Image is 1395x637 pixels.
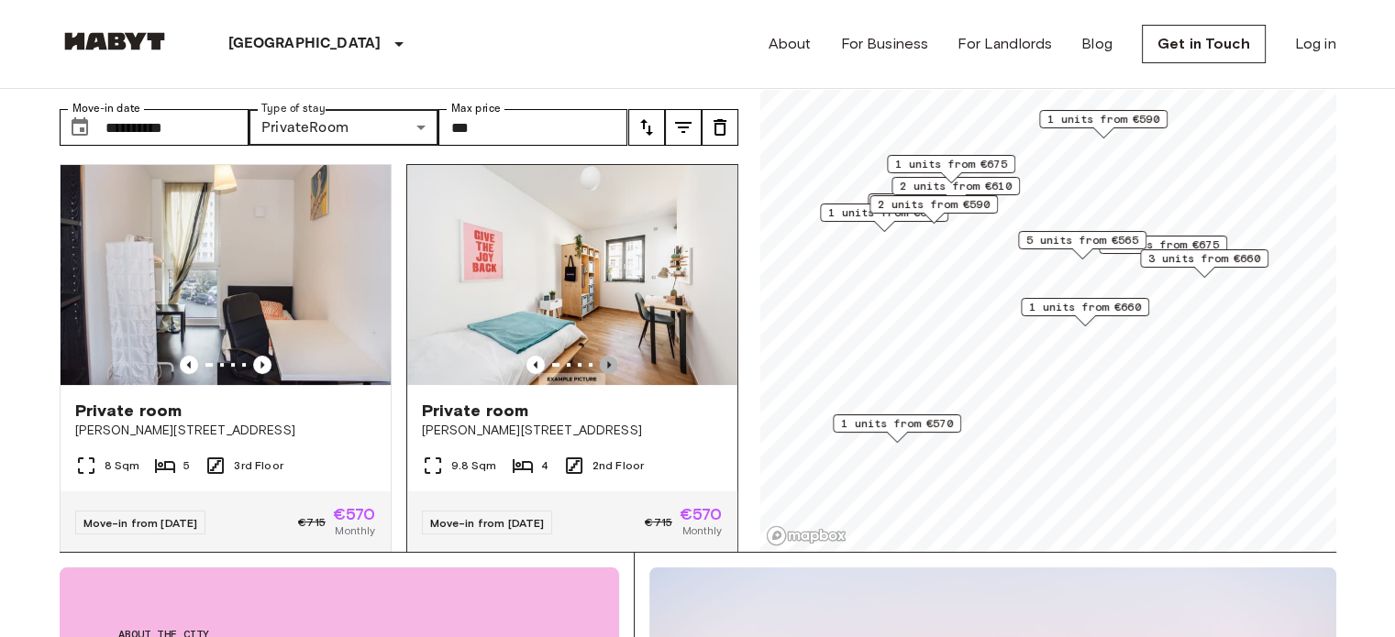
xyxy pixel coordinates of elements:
[407,165,737,385] img: Marketing picture of unit DE-01-09-048-04Q
[1107,236,1219,253] span: 1 units from €675
[958,33,1052,55] a: For Landlords
[60,164,392,555] a: Marketing picture of unit DE-01-302-007-03Previous imagePrevious imagePrivate room[PERSON_NAME][S...
[592,457,644,474] span: 2nd Floor
[1142,25,1266,63] a: Get in Touch
[1029,299,1141,315] span: 1 units from €660
[600,356,618,374] button: Previous image
[253,356,271,374] button: Previous image
[820,203,948,232] div: Map marker
[1148,250,1260,267] span: 3 units from €660
[1099,236,1227,264] div: Map marker
[1295,33,1336,55] a: Log in
[1021,298,1149,326] div: Map marker
[1140,249,1268,278] div: Map marker
[1039,110,1168,138] div: Map marker
[1018,231,1146,259] div: Map marker
[333,506,376,522] span: €570
[900,178,1012,194] span: 2 units from €610
[335,522,375,539] span: Monthly
[526,356,545,374] button: Previous image
[887,155,1015,183] div: Map marker
[628,109,665,146] button: tune
[83,516,198,530] span: Move-in from [DATE]
[75,422,376,440] span: [PERSON_NAME][STREET_ADDRESS]
[298,514,326,531] span: €715
[541,457,548,474] span: 4
[60,32,170,50] img: Habyt
[1026,232,1138,248] span: 5 units from €565
[833,414,961,443] div: Map marker
[105,457,140,474] span: 8 Sqm
[61,109,98,146] button: Choose date, selected date is 7 Sep 2025
[702,109,738,146] button: tune
[183,457,190,474] span: 5
[841,415,953,432] span: 1 units from €570
[451,101,501,116] label: Max price
[1047,111,1159,127] span: 1 units from €590
[680,506,723,522] span: €570
[891,177,1020,205] div: Map marker
[868,193,996,222] div: Map marker
[869,195,998,224] div: Map marker
[876,194,988,211] span: 3 units from €585
[422,422,723,440] span: [PERSON_NAME][STREET_ADDRESS]
[228,33,382,55] p: [GEOGRAPHIC_DATA]
[840,33,928,55] a: For Business
[665,109,702,146] button: tune
[430,516,545,530] span: Move-in from [DATE]
[1081,33,1113,55] a: Blog
[75,400,183,422] span: Private room
[249,109,438,146] div: PrivateRoom
[406,164,738,555] a: Marketing picture of unit DE-01-09-048-04QPrevious imagePrevious imagePrivate room[PERSON_NAME][S...
[769,33,812,55] a: About
[760,3,1336,552] canvas: Map
[681,522,722,539] span: Monthly
[878,196,990,213] span: 2 units from €590
[261,101,326,116] label: Type of stay
[828,204,940,221] span: 1 units from €635
[234,457,282,474] span: 3rd Floor
[72,101,140,116] label: Move-in date
[645,514,672,531] span: €715
[61,165,391,385] img: Marketing picture of unit DE-01-302-007-03
[766,525,847,546] a: Mapbox logo
[895,156,1007,172] span: 1 units from €675
[451,457,497,474] span: 9.8 Sqm
[422,400,529,422] span: Private room
[180,356,198,374] button: Previous image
